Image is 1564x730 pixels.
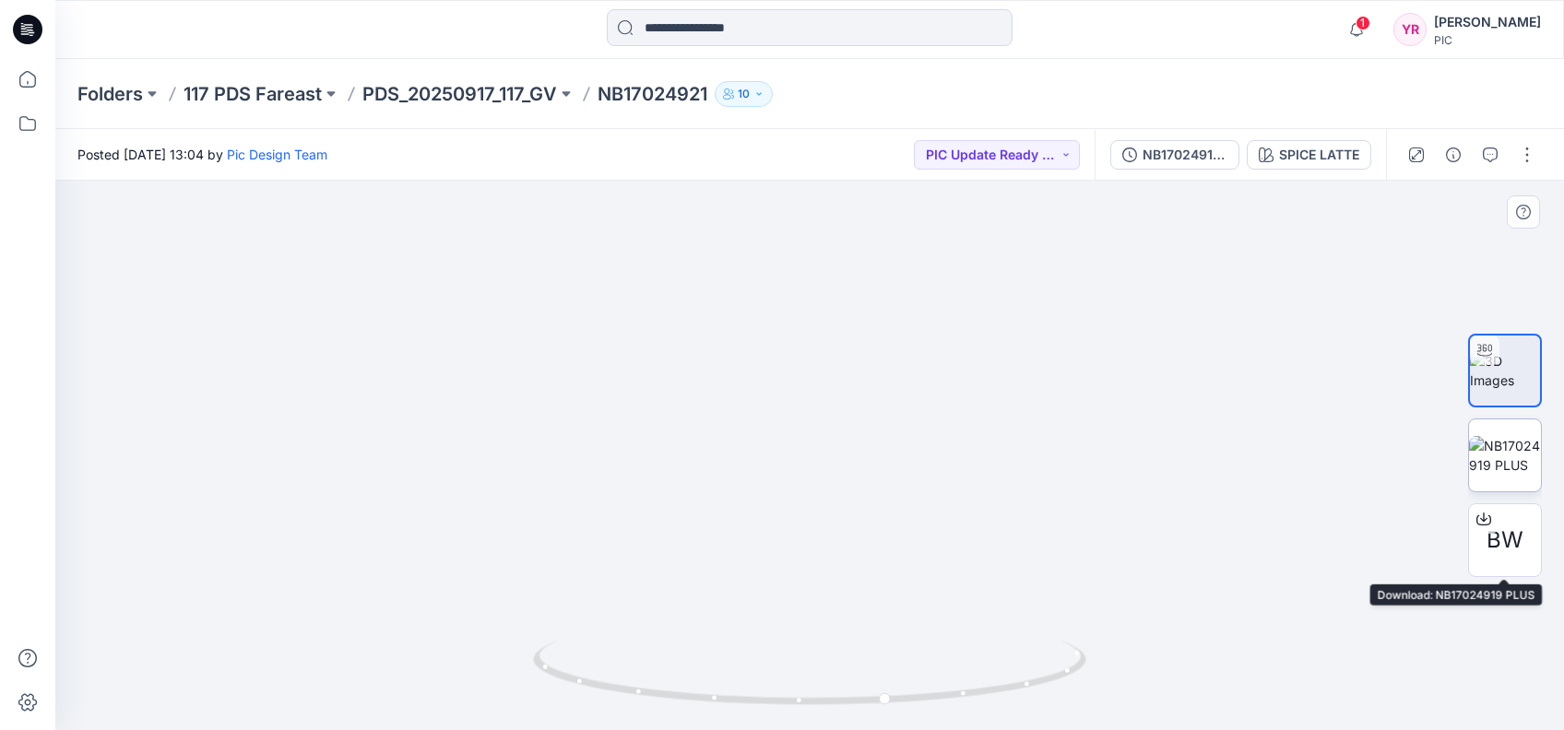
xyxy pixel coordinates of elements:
[1434,33,1541,47] div: PIC
[77,145,327,164] span: Posted [DATE] 13:04 by
[362,81,557,107] a: PDS_20250917_117_GV
[1143,145,1227,165] div: NB17024919 PLUS
[1470,351,1540,390] img: 3D Images
[1279,145,1359,165] div: SPICE LATTE
[1487,524,1523,557] span: BW
[1247,140,1371,170] button: SPICE LATTE
[598,81,707,107] p: NB17024921
[77,81,143,107] a: Folders
[1356,16,1370,30] span: 1
[227,147,327,162] a: Pic Design Team
[1110,140,1239,170] button: NB17024919 PLUS
[184,81,322,107] a: 117 PDS Fareast
[715,81,773,107] button: 10
[1393,13,1427,46] div: YR
[1439,140,1468,170] button: Details
[738,84,750,104] p: 10
[1434,11,1541,33] div: [PERSON_NAME]
[1469,436,1541,475] img: NB17024919 PLUS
